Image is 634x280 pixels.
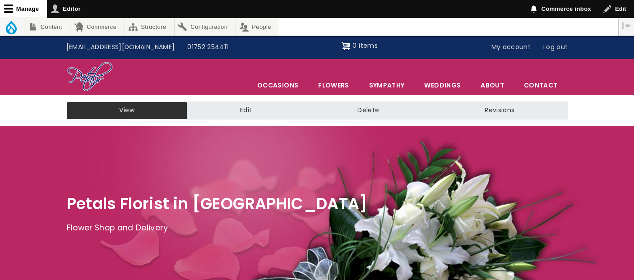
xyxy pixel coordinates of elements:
a: Contact [514,76,567,95]
a: 01752 254411 [181,39,234,56]
a: My account [485,39,537,56]
a: Commerce [70,18,124,36]
a: People [236,18,279,36]
a: Sympathy [360,76,414,95]
a: About [471,76,514,95]
a: Edit [187,101,305,119]
span: Weddings [415,76,470,95]
a: Shopping cart 0 items [342,39,378,53]
button: Vertical orientation [619,18,634,33]
a: Configuration [175,18,236,36]
a: Delete [305,101,432,119]
span: Occasions [248,76,308,95]
a: Content [24,18,70,36]
img: Home [67,61,113,93]
a: Log out [537,39,574,56]
p: Flower Shop and Delivery [67,221,568,235]
a: Structure [125,18,174,36]
a: [EMAIL_ADDRESS][DOMAIN_NAME] [60,39,181,56]
span: 0 items [352,41,377,50]
a: View [67,101,187,119]
span: Petals Florist in [GEOGRAPHIC_DATA] [67,193,368,215]
a: Flowers [309,76,358,95]
nav: Tabs [60,101,574,119]
a: Revisions [432,101,567,119]
img: Shopping cart [342,39,351,53]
